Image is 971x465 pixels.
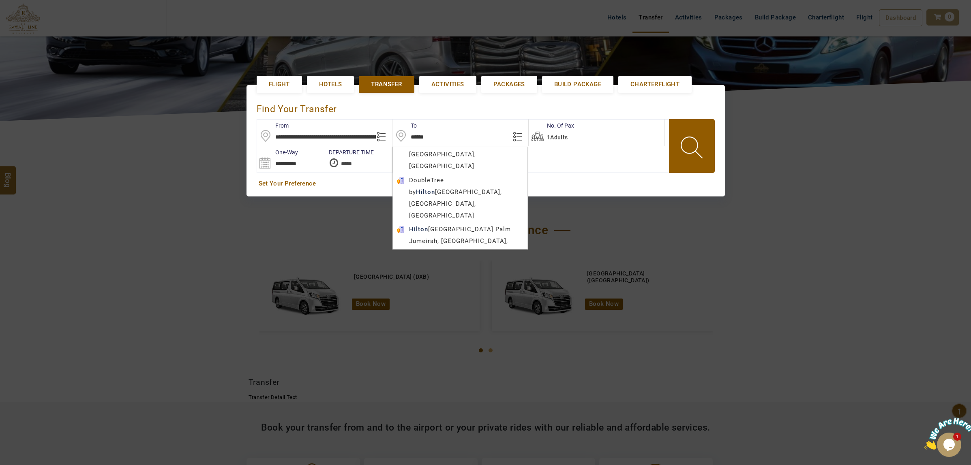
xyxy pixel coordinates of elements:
a: Flight [257,76,302,93]
a: Build Package [542,76,613,93]
div: DoubleTree by [GEOGRAPHIC_DATA], [GEOGRAPHIC_DATA], [GEOGRAPHIC_DATA] [393,175,527,222]
span: 1Adults [547,134,568,141]
a: Hotels [307,76,354,93]
span: Flight [269,80,290,89]
a: Charterflight [618,76,692,93]
span: Hotels [319,80,342,89]
div: Find Your Transfer [257,95,339,119]
a: Packages [481,76,537,93]
a: Set Your Preference [259,179,713,188]
img: Chat attention grabber [3,3,54,35]
span: Charterflight [630,80,679,89]
span: Build Package [554,80,601,89]
span: Transfer [371,80,402,89]
a: Activities [419,76,476,93]
b: Hilton [416,188,435,196]
label: From [257,122,289,130]
div: [GEOGRAPHIC_DATA] Palm Jumeirah, [GEOGRAPHIC_DATA], [GEOGRAPHIC_DATA] [393,224,527,259]
label: One-Way [257,148,298,156]
label: DEPARTURE TIME [325,148,374,156]
span: Packages [493,80,525,89]
label: To [392,122,417,130]
span: Activities [431,80,464,89]
a: Transfer [359,76,414,93]
label: No. Of Pax [529,122,574,130]
b: Hilton [409,226,428,233]
iframe: chat widget [921,414,971,453]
